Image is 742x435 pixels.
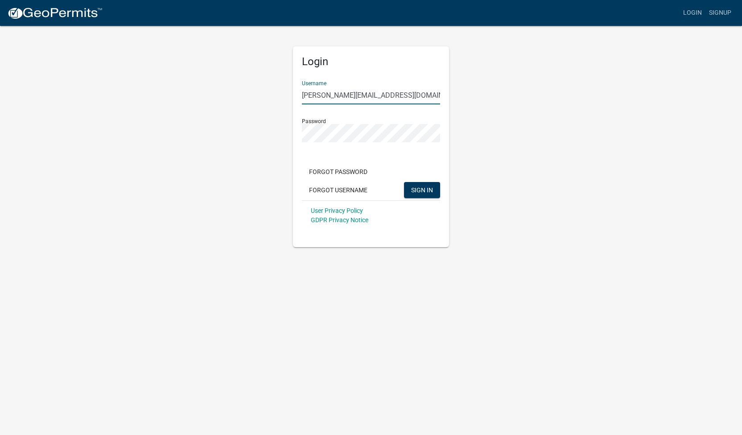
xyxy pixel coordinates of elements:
a: Login [680,4,705,21]
h5: Login [302,55,440,68]
button: Forgot Password [302,164,375,180]
a: User Privacy Policy [311,207,363,214]
button: Forgot Username [302,182,375,198]
a: GDPR Privacy Notice [311,216,368,224]
span: SIGN IN [411,186,433,193]
button: SIGN IN [404,182,440,198]
a: Signup [705,4,735,21]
